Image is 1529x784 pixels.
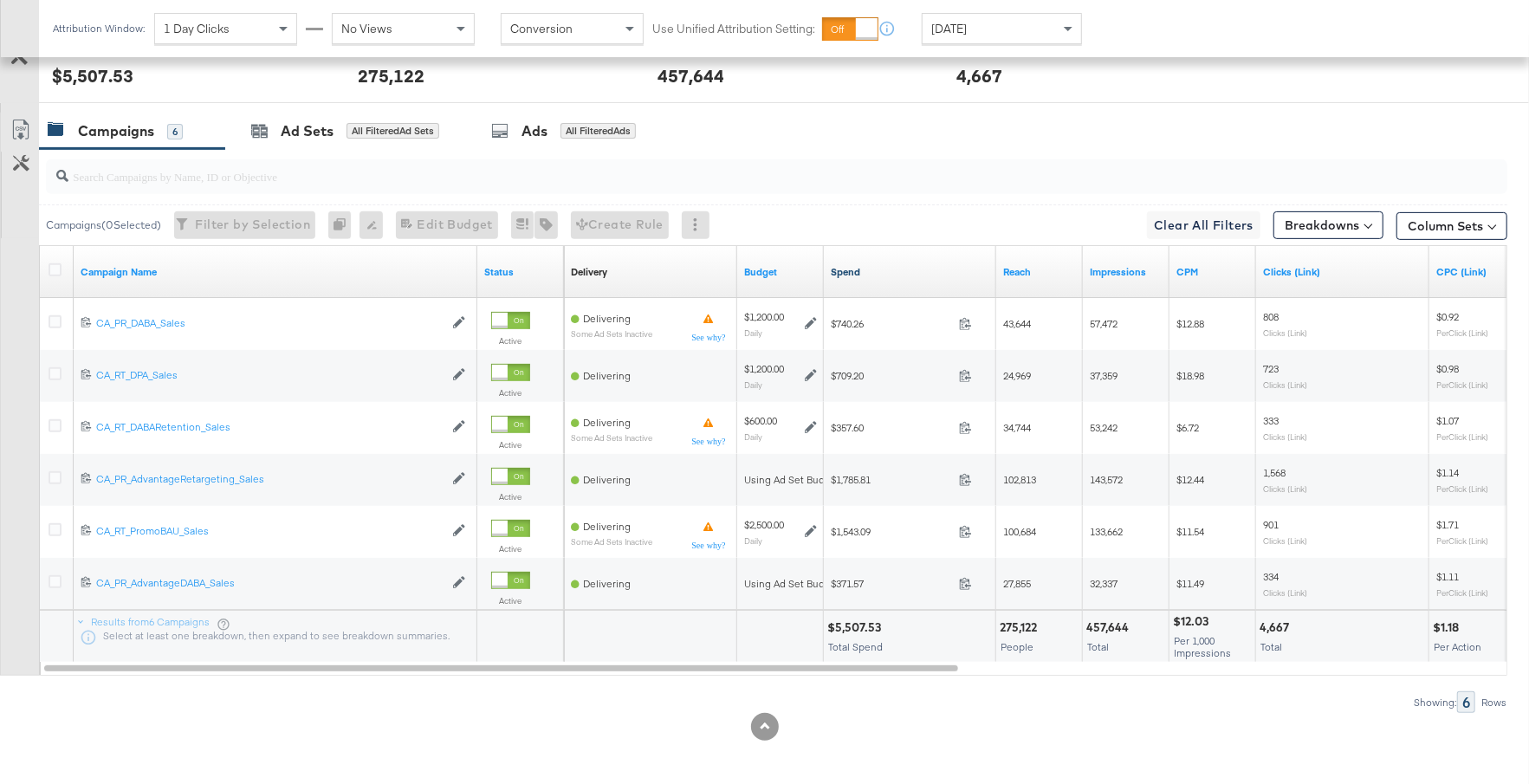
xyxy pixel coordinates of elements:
[78,121,154,141] div: Campaigns
[164,21,230,36] span: 1 Day Clicks
[1263,414,1279,427] span: 333
[1436,379,1488,390] sub: Per Click (Link)
[831,577,952,590] span: $371.57
[744,518,784,532] div: $2,500.00
[1087,640,1109,653] span: Total
[1436,587,1488,598] sub: Per Click (Link)
[1176,317,1204,330] span: $12.88
[1176,265,1249,279] a: The average cost you've paid to have 1,000 impressions of your ad.
[1003,577,1031,590] span: 27,855
[1263,431,1307,442] sub: Clicks (Link)
[744,414,777,428] div: $600.00
[491,439,530,450] label: Active
[491,543,530,554] label: Active
[341,21,392,36] span: No Views
[1003,473,1036,486] span: 102,813
[1436,414,1459,427] span: $1.07
[491,387,530,398] label: Active
[1260,619,1294,636] div: 4,667
[1090,265,1163,279] a: The number of times your ad was served. On mobile apps an ad is counted as served the first time ...
[1396,212,1507,240] button: Column Sets
[1436,327,1488,338] sub: Per Click (Link)
[744,473,840,487] div: Using Ad Set Budget
[1263,310,1279,323] span: 808
[46,217,161,233] div: Campaigns ( 0 Selected)
[1003,317,1031,330] span: 43,644
[491,491,530,502] label: Active
[571,433,652,443] sub: Some Ad Sets Inactive
[1263,535,1307,546] sub: Clicks (Link)
[1154,215,1254,236] span: Clear All Filters
[96,524,444,538] div: CA_RT_PromoBAU_Sales
[484,265,557,279] a: Shows the current state of your Ad Campaign.
[96,472,444,486] div: CA_PR_AdvantageRetargeting_Sales
[1434,640,1481,653] span: Per Action
[1263,466,1286,479] span: 1,568
[281,121,334,141] div: Ad Sets
[96,368,444,382] div: CA_RT_DPA_Sales
[1263,379,1307,390] sub: Clicks (Link)
[583,416,631,429] span: Delivering
[1433,619,1464,636] div: $1.18
[491,595,530,606] label: Active
[583,520,631,533] span: Delivering
[571,265,607,279] a: Reflects the ability of your Ad Campaign to achieve delivery based on ad states, schedule and bud...
[1003,525,1036,538] span: 100,684
[1176,525,1204,538] span: $11.54
[1263,483,1307,494] sub: Clicks (Link)
[510,21,573,36] span: Conversion
[571,329,652,339] sub: Some Ad Sets Inactive
[96,316,444,330] div: CA_PR_DABA_Sales
[560,123,636,139] div: All Filtered Ads
[1273,211,1383,239] button: Breakdowns
[828,640,883,653] span: Total Spend
[1413,697,1457,709] div: Showing:
[831,369,952,382] span: $709.20
[658,63,724,88] div: 457,644
[1003,421,1031,434] span: 34,744
[1176,421,1199,434] span: $6.72
[328,211,360,239] div: 0
[522,121,547,141] div: Ads
[1147,211,1260,239] button: Clear All Filters
[1436,431,1488,442] sub: Per Click (Link)
[831,525,952,538] span: $1,543.09
[1174,634,1231,659] span: Per 1,000 Impressions
[827,619,886,636] div: $5,507.53
[1263,327,1307,338] sub: Clicks (Link)
[96,576,444,590] div: CA_PR_AdvantageDABA_Sales
[1000,619,1042,636] div: 275,122
[1263,265,1422,279] a: The number of clicks on links appearing on your ad or Page that direct people to your sites off F...
[96,420,444,435] a: CA_RT_DABARetention_Sales
[956,63,1002,88] div: 4,667
[1001,640,1033,653] span: People
[81,265,470,279] a: Your campaign name.
[1090,525,1123,538] span: 133,662
[1436,535,1488,546] sub: Per Click (Link)
[1263,362,1279,375] span: 723
[1436,310,1459,323] span: $0.92
[1436,362,1459,375] span: $0.98
[347,123,439,139] div: All Filtered Ad Sets
[491,335,530,347] label: Active
[583,312,631,325] span: Delivering
[96,576,444,591] a: CA_PR_AdvantageDABA_Sales
[167,124,183,139] div: 6
[831,473,952,486] span: $1,785.81
[1436,570,1459,583] span: $1.11
[744,379,762,390] sub: Daily
[1090,317,1118,330] span: 57,472
[744,431,762,442] sub: Daily
[96,524,444,539] a: CA_RT_PromoBAU_Sales
[744,310,784,324] div: $1,200.00
[831,421,952,434] span: $357.60
[1480,697,1507,709] div: Rows
[1176,369,1204,382] span: $18.98
[1003,265,1076,279] a: The number of people your ad was served to.
[831,317,952,330] span: $740.26
[1090,473,1123,486] span: 143,572
[744,265,817,279] a: The maximum amount you're willing to spend on your ads, on average each day or over the lifetime ...
[744,535,762,546] sub: Daily
[583,473,631,486] span: Delivering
